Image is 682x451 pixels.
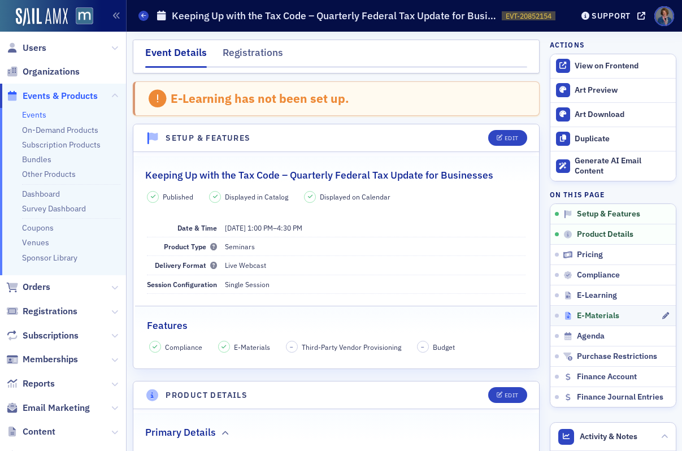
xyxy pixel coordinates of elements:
[225,261,266,270] span: Live Webcast
[234,342,270,352] span: E-Materials
[23,66,80,78] span: Organizations
[22,203,86,214] a: Survey Dashboard
[577,311,619,321] span: E-Materials
[23,90,98,102] span: Events & Products
[225,223,246,232] span: [DATE]
[577,392,663,402] span: Finance Journal Entries
[22,223,54,233] a: Coupons
[145,168,493,183] h2: Keeping Up with the Tax Code – Quarterly Federal Tax Update for Businesses
[575,156,670,176] div: Generate AI Email Content
[22,237,49,248] a: Venues
[505,135,519,141] div: Edit
[147,318,188,333] h2: Features
[23,305,77,318] span: Registrations
[6,66,80,78] a: Organizations
[302,342,401,352] span: Third-Party Vendor Provisioning
[22,125,98,135] a: On-Demand Products
[421,343,424,351] span: –
[575,110,670,120] div: Art Download
[171,91,349,106] div: E-Learning has not been set up.
[23,426,55,438] span: Content
[16,8,68,26] img: SailAMX
[550,40,585,50] h4: Actions
[6,90,98,102] a: Events & Products
[577,229,633,240] span: Product Details
[505,392,519,398] div: Edit
[6,378,55,390] a: Reports
[6,42,46,54] a: Users
[68,7,93,27] a: View Homepage
[550,127,676,151] button: Duplicate
[225,192,288,202] span: Displayed in Catalog
[577,372,637,382] span: Finance Account
[6,281,50,293] a: Orders
[225,280,270,289] span: Single Session
[163,192,193,202] span: Published
[592,11,631,21] div: Support
[145,425,216,440] h2: Primary Details
[147,280,217,289] span: Session Configuration
[23,402,90,414] span: Email Marketing
[320,192,390,202] span: Displayed on Calendar
[145,45,207,68] div: Event Details
[166,389,247,401] h4: Product Details
[22,110,46,120] a: Events
[580,431,637,443] span: Activity & Notes
[225,242,255,251] span: Seminars
[575,85,670,96] div: Art Preview
[22,140,101,150] a: Subscription Products
[433,342,455,352] span: Budget
[6,402,90,414] a: Email Marketing
[577,250,603,260] span: Pricing
[6,329,79,342] a: Subscriptions
[155,261,217,270] span: Delivery Format
[22,169,76,179] a: Other Products
[577,331,605,341] span: Agenda
[76,7,93,25] img: SailAMX
[550,102,676,127] a: Art Download
[550,189,676,200] h4: On this page
[164,242,217,251] span: Product Type
[488,130,527,146] button: Edit
[23,281,50,293] span: Orders
[6,426,55,438] a: Content
[577,290,617,301] span: E-Learning
[575,61,670,71] div: View on Frontend
[22,253,77,263] a: Sponsor Library
[575,134,670,144] div: Duplicate
[550,151,676,181] button: Generate AI Email Content
[290,343,293,351] span: –
[6,353,78,366] a: Memberships
[577,270,620,280] span: Compliance
[488,387,527,403] button: Edit
[654,6,674,26] span: Profile
[577,352,657,362] span: Purchase Restrictions
[223,45,283,66] div: Registrations
[177,223,217,232] span: Date & Time
[22,154,51,164] a: Bundles
[550,79,676,102] a: Art Preview
[247,223,273,232] time: 1:00 PM
[23,329,79,342] span: Subscriptions
[225,223,302,232] span: –
[506,11,551,21] span: EVT-20852154
[165,342,202,352] span: Compliance
[23,378,55,390] span: Reports
[6,305,77,318] a: Registrations
[22,189,60,199] a: Dashboard
[172,9,496,23] h1: Keeping Up with the Tax Code – Quarterly Federal Tax Update for Businesses
[23,353,78,366] span: Memberships
[166,132,250,144] h4: Setup & Features
[23,42,46,54] span: Users
[277,223,302,232] time: 4:30 PM
[550,54,676,78] a: View on Frontend
[577,209,640,219] span: Setup & Features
